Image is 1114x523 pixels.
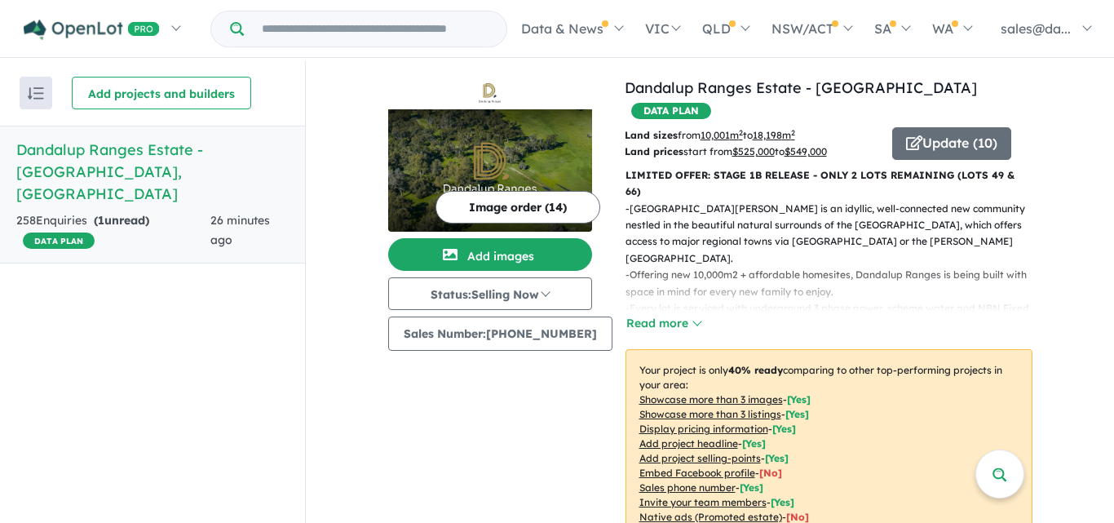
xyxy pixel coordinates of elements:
[892,127,1011,160] button: Update (10)
[753,129,795,141] u: 18,198 m
[786,511,809,523] span: [No]
[785,408,809,420] span: [ Yes ]
[388,277,592,310] button: Status:Selling Now
[728,364,783,376] b: 40 % ready
[639,481,736,494] u: Sales phone number
[16,211,210,250] div: 258 Enquir ies
[626,167,1032,201] p: LIMITED OFFER: STAGE 1B RELEASE - ONLY 2 LOTS REMAINING (LOTS 49 & 66)
[639,437,738,450] u: Add project headline
[772,423,796,435] span: [ Yes ]
[639,452,761,464] u: Add project selling-points
[625,144,880,160] p: start from
[16,139,289,205] h5: Dandalup Ranges Estate - [GEOGRAPHIC_DATA] , [GEOGRAPHIC_DATA]
[72,77,251,109] button: Add projects and builders
[639,496,767,508] u: Invite your team members
[639,511,782,523] u: Native ads (Promoted estate)
[625,127,880,144] p: from
[626,267,1045,300] p: - Offering new 10,000m2 + affordable homesites, Dandalup Ranges is being built with space in mind...
[388,317,612,351] button: Sales Number:[PHONE_NUMBER]
[388,77,592,232] a: Dandalup Ranges Estate - North Dandalup LogoDandalup Ranges Estate - North Dandalup
[625,129,678,141] b: Land sizes
[639,393,783,406] u: Showcase more than 3 images
[625,145,683,157] b: Land prices
[626,314,702,333] button: Read more
[771,496,794,508] span: [ Yes ]
[625,78,977,97] a: Dandalup Ranges Estate - [GEOGRAPHIC_DATA]
[210,213,270,247] span: 26 minutes ago
[626,300,1045,334] p: - Every lot is serviced with underground 3 phase power, scheme water and NBN Fixed Wireless Inter...
[639,423,768,435] u: Display pricing information
[739,128,743,137] sup: 2
[435,191,600,224] button: Image order (14)
[732,145,775,157] u: $ 525,000
[388,109,592,232] img: Dandalup Ranges Estate - North Dandalup
[785,145,827,157] u: $ 549,000
[395,83,586,103] img: Dandalup Ranges Estate - North Dandalup Logo
[24,20,160,40] img: Openlot PRO Logo White
[765,452,789,464] span: [ Yes ]
[759,467,782,479] span: [ No ]
[787,393,811,406] span: [ Yes ]
[775,145,827,157] span: to
[28,87,44,100] img: sort.svg
[247,11,503,47] input: Try estate name, suburb, builder or developer
[791,128,795,137] sup: 2
[23,233,95,249] span: DATA PLAN
[631,103,711,119] span: DATA PLAN
[743,129,795,141] span: to
[1001,20,1071,37] span: sales@da...
[701,129,743,141] u: 10,001 m
[94,213,149,228] strong: ( unread)
[639,467,755,479] u: Embed Facebook profile
[98,213,104,228] span: 1
[639,408,781,420] u: Showcase more than 3 listings
[388,238,592,271] button: Add images
[742,437,766,450] span: [ Yes ]
[626,201,1045,268] p: - [GEOGRAPHIC_DATA][PERSON_NAME] is an idyllic, well-connected new community nestled in the beaut...
[740,481,763,494] span: [ Yes ]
